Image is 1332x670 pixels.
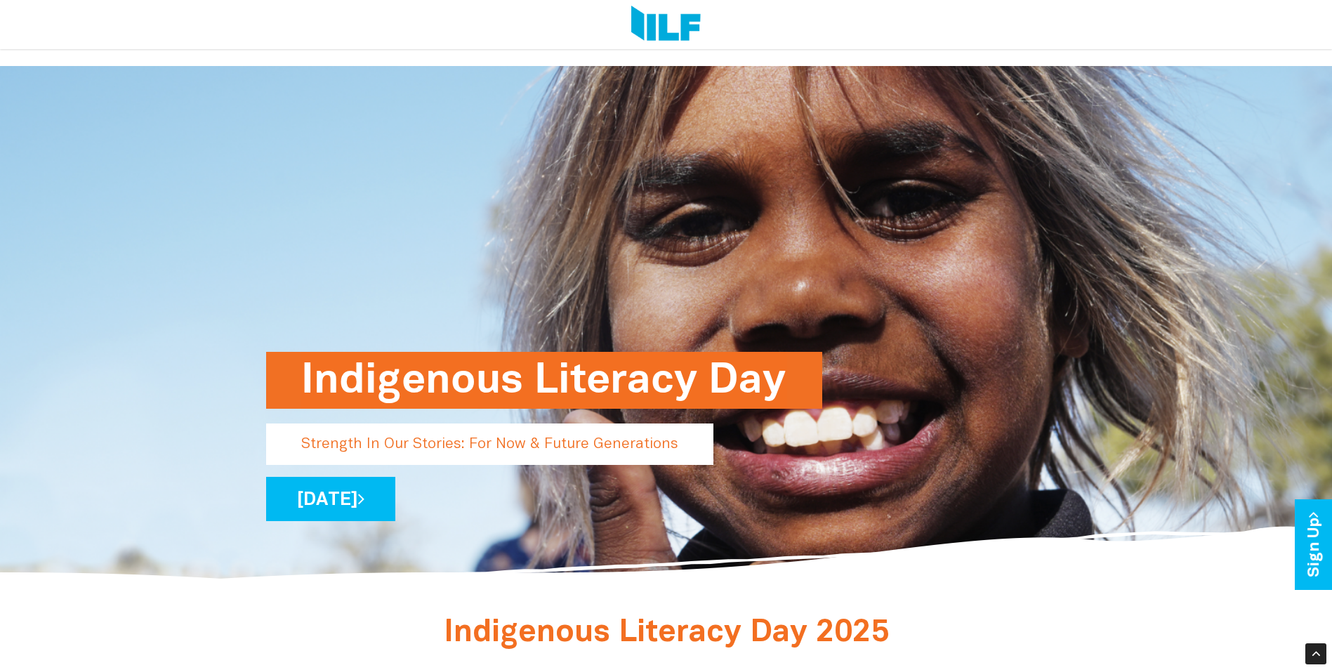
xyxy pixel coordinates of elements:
h1: Indigenous Literacy Day [301,352,787,409]
img: Logo [631,6,701,44]
span: Indigenous Literacy Day 2025 [444,619,889,648]
div: Scroll Back to Top [1305,643,1326,664]
a: [DATE] [266,477,395,521]
p: Strength In Our Stories: For Now & Future Generations [266,423,713,465]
